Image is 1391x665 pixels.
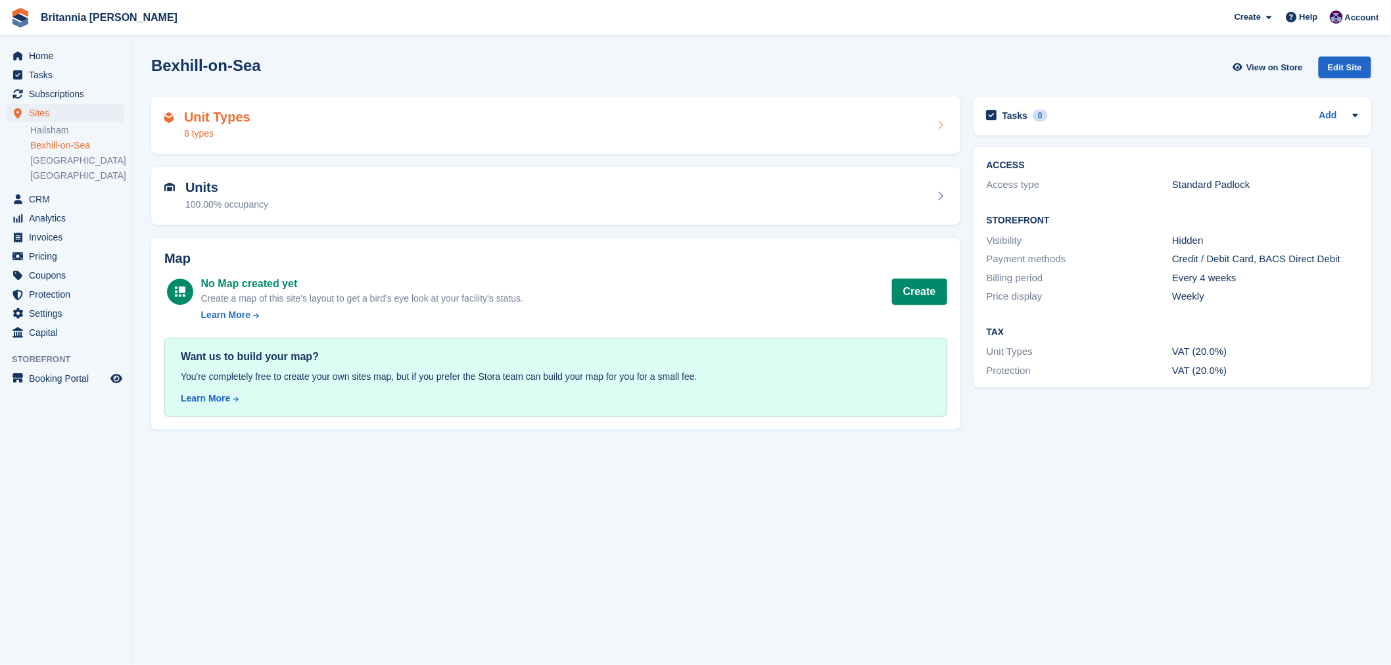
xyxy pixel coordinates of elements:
[201,308,250,322] div: Learn More
[30,170,124,182] a: [GEOGRAPHIC_DATA]
[184,127,250,141] div: 8 types
[181,392,230,405] div: Learn More
[987,216,1358,226] h2: Storefront
[1002,110,1028,122] h2: Tasks
[7,66,124,84] a: menu
[1246,61,1303,74] span: View on Store
[7,369,124,388] a: menu
[181,392,931,405] a: Learn More
[7,209,124,227] a: menu
[185,180,268,195] h2: Units
[7,266,124,285] a: menu
[1319,57,1371,78] div: Edit Site
[164,183,175,192] img: unit-icn-7be61d7bf1b0ce9d3e12c5938cc71ed9869f7b940bace4675aadf7bd6d80202e.svg
[1033,110,1048,122] div: 0
[7,285,124,304] a: menu
[1319,57,1371,83] a: Edit Site
[151,97,960,154] a: Unit Types 8 types
[7,247,124,265] a: menu
[1235,11,1261,24] span: Create
[892,279,947,305] button: Create
[987,252,1173,267] div: Payment methods
[7,190,124,208] a: menu
[29,228,108,246] span: Invoices
[987,233,1173,248] div: Visibility
[29,285,108,304] span: Protection
[151,57,261,74] h2: Bexhill-on-Sea
[29,209,108,227] span: Analytics
[29,266,108,285] span: Coupons
[1172,363,1358,378] div: VAT (20.0%)
[29,323,108,342] span: Capital
[29,104,108,122] span: Sites
[35,7,183,28] a: Britannia [PERSON_NAME]
[1172,344,1358,359] div: VAT (20.0%)
[29,190,108,208] span: CRM
[1172,289,1358,304] div: Weekly
[29,369,108,388] span: Booking Portal
[29,47,108,65] span: Home
[12,353,131,366] span: Storefront
[1330,11,1343,24] img: Lee Dadgostar
[7,47,124,65] a: menu
[987,177,1173,193] div: Access type
[151,167,960,225] a: Units 100.00% occupancy
[987,271,1173,286] div: Billing period
[29,85,108,103] span: Subscriptions
[987,363,1173,378] div: Protection
[7,304,124,323] a: menu
[30,124,124,137] a: Hailsham
[181,349,931,365] div: Want us to build your map?
[201,292,523,306] div: Create a map of this site's layout to get a bird's eye look at your facility's status.
[175,287,185,297] img: map-icn-white-8b231986280072e83805622d3debb4903e2986e43859118e7b4002611c8ef794.svg
[29,304,108,323] span: Settings
[30,139,124,152] a: Bexhill-on-Sea
[1172,252,1358,267] div: Credit / Debit Card, BACS Direct Debit
[164,251,947,266] h2: Map
[1172,271,1358,286] div: Every 4 weeks
[29,247,108,265] span: Pricing
[185,198,268,212] div: 100.00% occupancy
[1172,233,1358,248] div: Hidden
[11,8,30,28] img: stora-icon-8386f47178a22dfd0bd8f6a31ec36ba5ce8667c1dd55bd0f319d3a0aa187defe.svg
[987,289,1173,304] div: Price display
[201,276,523,292] div: No Map created yet
[987,160,1358,171] h2: ACCESS
[7,228,124,246] a: menu
[1300,11,1318,24] span: Help
[7,104,124,122] a: menu
[184,110,250,125] h2: Unit Types
[7,323,124,342] a: menu
[29,66,108,84] span: Tasks
[164,112,174,123] img: unit-type-icn-2b2737a686de81e16bb02015468b77c625bbabd49415b5ef34ead5e3b44a266d.svg
[987,327,1358,338] h2: Tax
[987,344,1173,359] div: Unit Types
[7,85,124,103] a: menu
[108,371,124,386] a: Preview store
[1319,108,1337,124] a: Add
[181,370,931,384] div: You're completely free to create your own sites map, but if you prefer the Stora team can build y...
[1172,177,1358,193] div: Standard Padlock
[1231,57,1308,78] a: View on Store
[201,308,523,322] a: Learn More
[1345,11,1379,24] span: Account
[30,154,124,167] a: [GEOGRAPHIC_DATA]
